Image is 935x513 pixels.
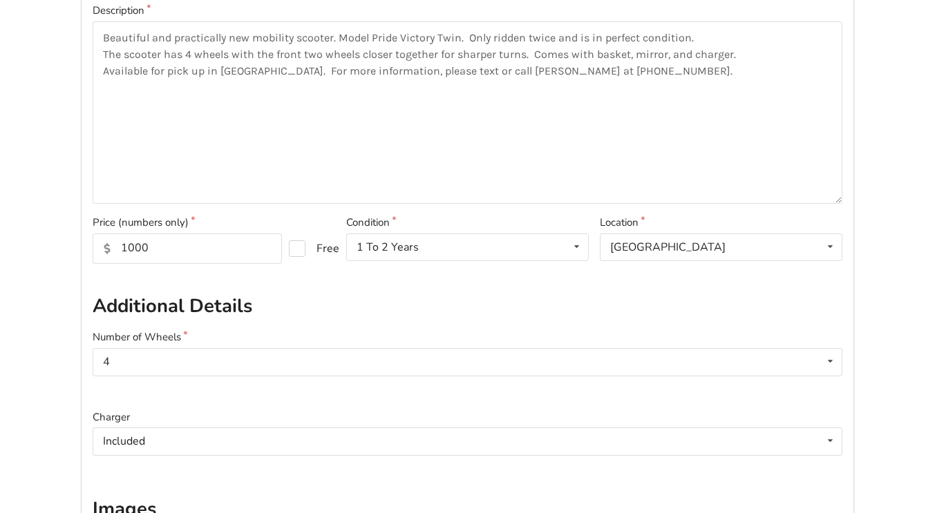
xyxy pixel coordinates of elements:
[93,215,335,231] label: Price (numbers only)
[93,3,842,19] label: Description
[103,436,145,447] div: Included
[103,356,110,367] div: 4
[610,242,726,253] div: [GEOGRAPHIC_DATA]
[93,21,842,204] textarea: Beautiful and practically new mobility scooter. Model Pride Victory Twin. Only ridden twice and i...
[600,215,842,231] label: Location
[346,215,589,231] label: Condition
[289,240,328,257] label: Free
[93,294,842,318] h2: Additional Details
[93,329,842,345] label: Number of Wheels
[93,409,842,425] label: Charger
[357,242,419,253] div: 1 To 2 Years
